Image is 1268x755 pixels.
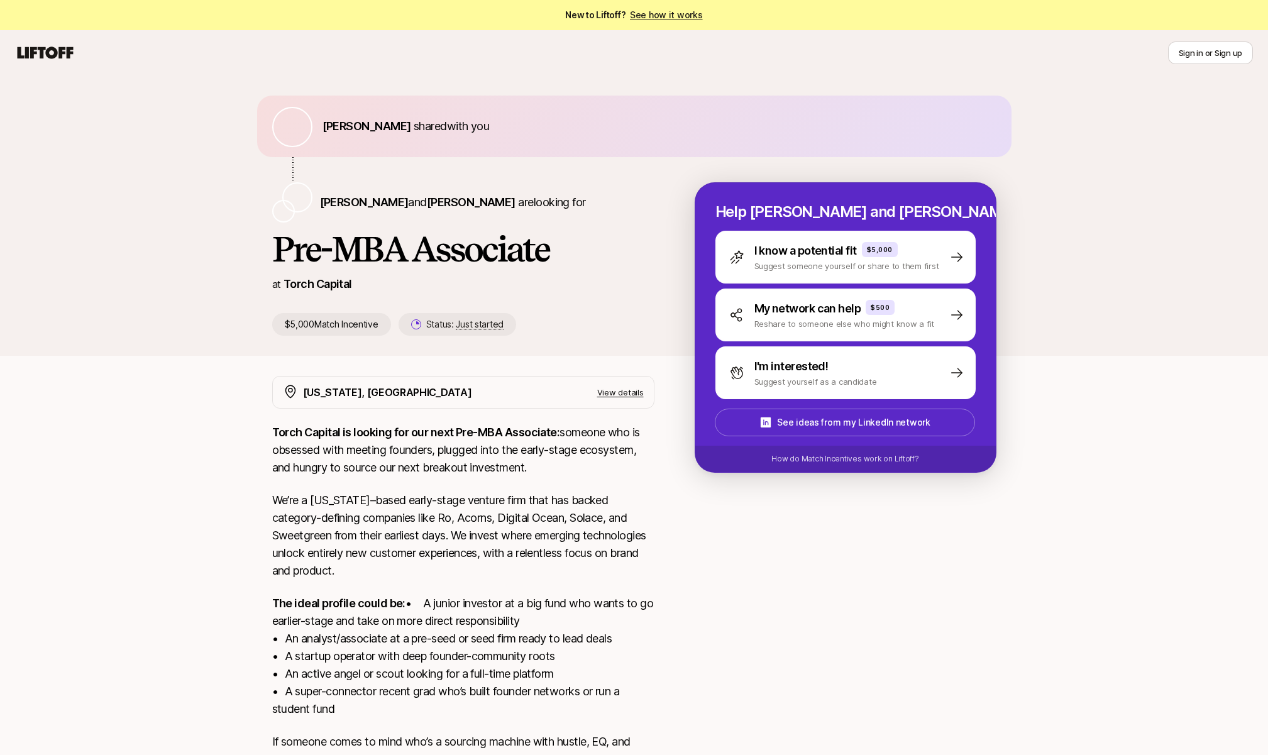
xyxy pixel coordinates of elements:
p: How do Match Incentives work on Liftoff? [771,453,918,465]
p: See ideas from my LinkedIn network [777,415,930,430]
p: Reshare to someone else who might know a fit [754,317,935,330]
p: Suggest yourself as a candidate [754,375,877,388]
a: See how it works [630,9,703,20]
p: View details [597,386,644,399]
p: someone who is obsessed with meeting founders, plugged into the early-stage ecosystem, and hungry... [272,424,654,477]
p: shared [323,118,495,135]
p: $500 [871,302,890,312]
p: Suggest someone yourself or share to them first [754,260,939,272]
p: $5,000 [867,245,893,255]
p: We’re a [US_STATE]–based early-stage venture firm that has backed category-defining companies lik... [272,492,654,580]
strong: Torch Capital is looking for our next Pre-MBA Associate: [272,426,560,439]
p: I'm interested! [754,358,829,375]
span: [PERSON_NAME] [320,196,409,209]
span: with you [447,119,490,133]
p: [US_STATE], [GEOGRAPHIC_DATA] [303,384,472,400]
span: and [408,196,515,209]
p: My network can help [754,300,861,317]
p: are looking for [320,194,586,211]
span: [PERSON_NAME] [427,196,515,209]
p: • A junior investor at a big fund who wants to go earlier-stage and take on more direct responsib... [272,595,654,718]
button: Sign in or Sign up [1168,41,1253,64]
p: Status: [426,317,504,332]
span: [PERSON_NAME] [323,119,411,133]
p: I know a potential fit [754,242,857,260]
p: $5,000 Match Incentive [272,313,391,336]
span: Just started [456,319,504,330]
h1: Pre-MBA Associate [272,230,654,268]
span: New to Liftoff? [565,8,702,23]
a: Torch Capital [284,277,352,290]
p: at [272,276,281,292]
strong: The ideal profile could be: [272,597,405,610]
p: Help [PERSON_NAME] and [PERSON_NAME] hire [715,203,976,221]
button: See ideas from my LinkedIn network [715,409,975,436]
